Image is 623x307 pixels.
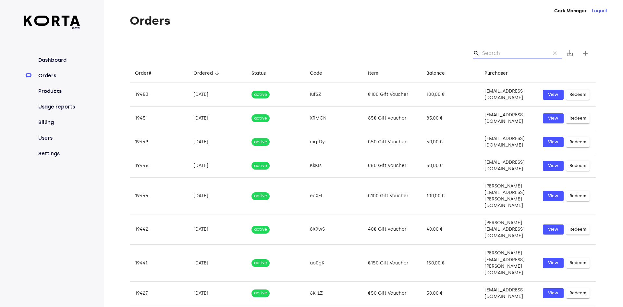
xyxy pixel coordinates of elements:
div: Balance [426,70,445,77]
span: active [251,139,270,145]
button: Export [562,45,578,61]
span: active [251,260,270,266]
button: Redeem [566,90,590,100]
button: View [543,137,564,147]
td: [DATE] [188,214,247,245]
span: Status [251,70,274,77]
td: [EMAIL_ADDRESS][DOMAIN_NAME] [479,281,538,305]
button: View [543,161,564,171]
span: active [251,115,270,122]
span: Redeem [569,91,586,98]
button: Redeem [566,288,590,298]
a: View [543,224,564,235]
button: Redeem [566,258,590,268]
td: XRMCN [305,107,363,130]
img: Korta [24,16,80,26]
span: active [251,193,270,199]
span: arrow_downward [214,70,220,76]
button: View [543,288,564,298]
span: View [546,115,560,122]
td: 19441 [130,245,188,281]
span: Redeem [569,115,586,122]
a: Settings [37,150,80,158]
span: Search [473,50,480,57]
td: [PERSON_NAME][EMAIL_ADDRESS][DOMAIN_NAME] [479,214,538,245]
button: View [543,113,564,123]
td: [EMAIL_ADDRESS][DOMAIN_NAME] [479,154,538,178]
span: add [581,49,589,57]
td: [PERSON_NAME][EMAIL_ADDRESS][PERSON_NAME][DOMAIN_NAME] [479,245,538,281]
td: 40€ Gift voucher [363,214,421,245]
td: [EMAIL_ADDRESS][DOMAIN_NAME] [479,130,538,154]
td: 85,00 € [421,107,480,130]
button: Redeem [566,161,590,171]
span: Order# [135,70,160,77]
span: Redeem [569,289,586,297]
td: mqtDy [305,130,363,154]
button: Logout [592,8,607,14]
td: [DATE] [188,130,247,154]
td: [DATE] [188,107,247,130]
div: Code [310,70,322,77]
button: Create new gift card [578,45,593,61]
span: View [546,226,560,233]
td: [EMAIL_ADDRESS][DOMAIN_NAME] [479,83,538,107]
td: 6K1LZ [305,281,363,305]
td: [DATE] [188,281,247,305]
td: €100 Gift Voucher [363,83,421,107]
td: 19444 [130,178,188,214]
a: Orders [37,72,80,80]
td: €100 Gift Voucher [363,178,421,214]
td: 50,00 € [421,154,480,178]
span: View [546,138,560,146]
span: beta [24,26,80,30]
div: Ordered [193,70,213,77]
td: 19446 [130,154,188,178]
button: Redeem [566,113,590,123]
span: save_alt [566,49,574,57]
span: Code [310,70,331,77]
td: 19442 [130,214,188,245]
span: Redeem [569,138,586,146]
td: 100,00 € [421,178,480,214]
strong: Cork Manager [554,8,587,14]
a: Products [37,87,80,95]
td: [DATE] [188,154,247,178]
span: View [546,162,560,170]
td: 19427 [130,281,188,305]
td: 50,00 € [421,281,480,305]
span: Purchaser [484,70,516,77]
a: Users [37,134,80,142]
td: [DATE] [188,178,247,214]
span: Redeem [569,226,586,233]
span: View [546,259,560,267]
button: View [543,191,564,201]
td: [DATE] [188,83,247,107]
td: 85€ Gift voucher [363,107,421,130]
td: 19453 [130,83,188,107]
span: active [251,92,270,98]
span: Item [368,70,387,77]
button: View [543,258,564,268]
div: Order# [135,70,151,77]
td: €150 Gift Voucher [363,245,421,281]
td: 100,00 € [421,83,480,107]
td: €50 Gift Voucher [363,154,421,178]
span: View [546,192,560,200]
h1: Orders [130,14,596,27]
a: beta [24,16,80,30]
td: 150,00 € [421,245,480,281]
div: Status [251,70,266,77]
td: 50,00 € [421,130,480,154]
td: 8X9wS [305,214,363,245]
input: Search [482,48,545,58]
span: Redeem [569,259,586,267]
span: View [546,91,560,98]
span: View [546,289,560,297]
span: active [251,226,270,233]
